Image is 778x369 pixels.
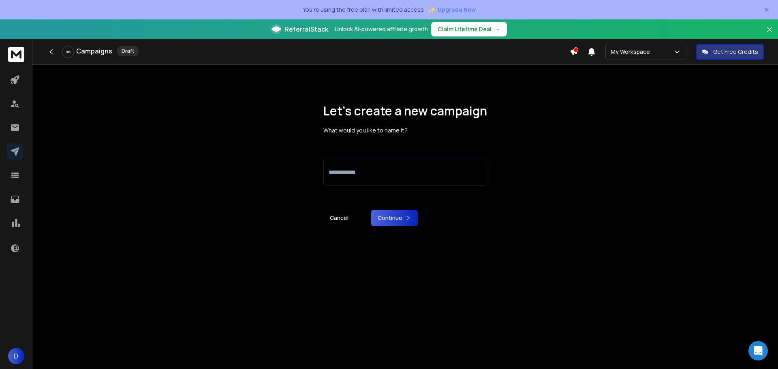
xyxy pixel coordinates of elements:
[117,46,139,56] div: Draft
[8,348,24,364] button: D
[76,46,112,56] h1: Campaigns
[427,2,476,18] button: ✨Upgrade Now
[371,210,418,226] button: Continue
[303,6,424,14] p: You're using the free plan with limited access
[696,44,764,60] button: Get Free Credits
[323,210,355,226] a: Cancel
[495,25,500,33] span: →
[66,49,71,54] p: 0 %
[335,25,428,33] p: Unlock AI-powered affiliate growth
[611,48,653,56] p: My Workspace
[323,126,487,134] p: What would you like to name it?
[713,48,758,56] p: Get Free Credits
[764,24,775,44] button: Close banner
[323,104,487,118] h1: Let’s create a new campaign
[431,22,507,36] button: Claim Lifetime Deal→
[438,6,476,14] span: Upgrade Now
[284,24,328,34] span: ReferralStack
[427,4,436,15] span: ✨
[748,341,768,360] div: Open Intercom Messenger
